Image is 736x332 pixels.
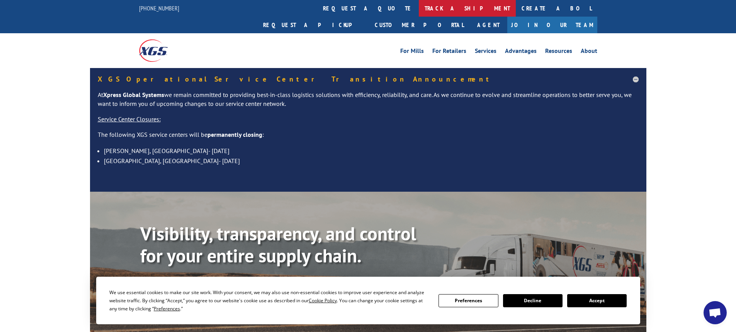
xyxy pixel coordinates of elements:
[98,130,639,146] p: The following XGS service centers will be :
[104,146,639,156] li: [PERSON_NAME], [GEOGRAPHIC_DATA]- [DATE]
[369,17,469,33] a: Customer Portal
[400,48,424,56] a: For Mills
[207,131,262,138] strong: permanently closing
[104,156,639,166] li: [GEOGRAPHIC_DATA], [GEOGRAPHIC_DATA]- [DATE]
[503,294,563,307] button: Decline
[103,91,164,99] strong: Xpress Global Systems
[98,76,639,83] h5: XGS Operational Service Center Transition Announcement
[257,17,369,33] a: Request a pickup
[154,305,180,312] span: Preferences
[475,48,496,56] a: Services
[567,294,627,307] button: Accept
[704,301,727,324] a: Open chat
[507,17,597,33] a: Join Our Team
[505,48,537,56] a: Advantages
[309,297,337,304] span: Cookie Policy
[581,48,597,56] a: About
[98,115,161,123] u: Service Center Closures:
[140,221,416,268] b: Visibility, transparency, and control for your entire supply chain.
[109,288,429,313] div: We use essential cookies to make our site work. With your consent, we may also use non-essential ...
[96,277,640,324] div: Cookie Consent Prompt
[439,294,498,307] button: Preferences
[469,17,507,33] a: Agent
[98,90,639,115] p: At we remain committed to providing best-in-class logistics solutions with efficiency, reliabilit...
[432,48,466,56] a: For Retailers
[545,48,572,56] a: Resources
[139,4,179,12] a: [PHONE_NUMBER]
